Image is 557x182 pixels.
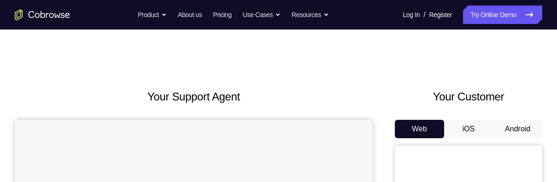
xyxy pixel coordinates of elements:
a: About us [178,6,202,24]
a: Pricing [213,6,231,24]
a: Go to the home page [15,9,70,20]
a: Register [429,6,452,24]
span: / [423,9,425,20]
button: Resources [292,6,329,24]
a: Try Online Demo [463,6,542,24]
button: iOS [444,120,493,138]
a: Log In [403,6,420,24]
button: Web [395,120,444,138]
button: Android [493,120,542,138]
button: Use Cases [243,6,281,24]
button: Product [138,6,167,24]
h2: Your Customer [395,88,542,105]
h2: Your Support Agent [15,88,373,105]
